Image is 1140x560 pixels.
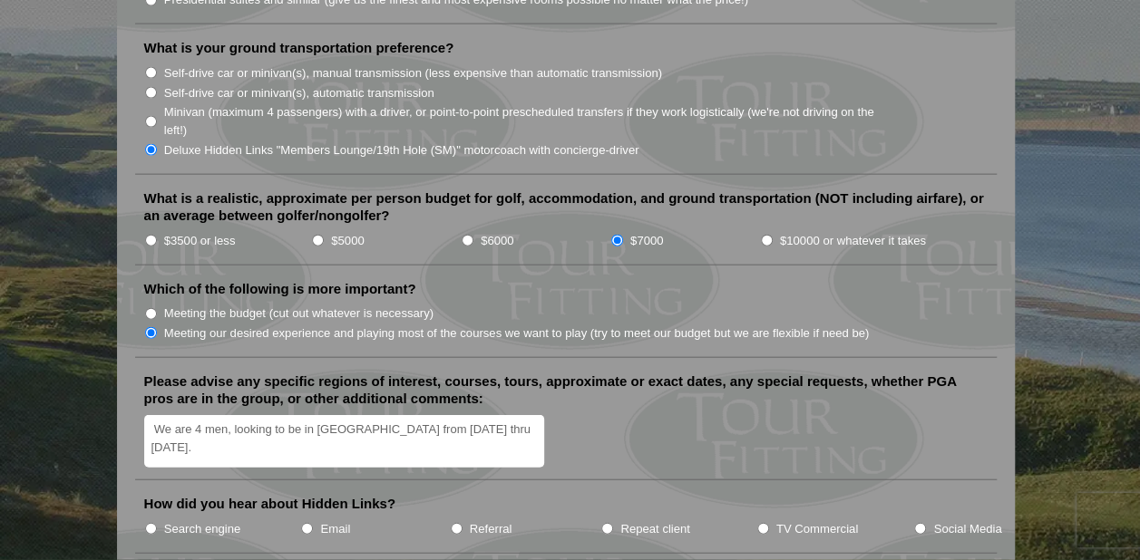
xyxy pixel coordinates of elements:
[144,280,416,298] label: Which of the following is more important?
[776,520,858,538] label: TV Commercial
[164,103,893,139] label: Minivan (maximum 4 passengers) with a driver, or point-to-point prescheduled transfers if they wo...
[144,189,988,225] label: What is a realistic, approximate per person budget for golf, accommodation, and ground transporta...
[620,520,690,538] label: Repeat client
[164,324,870,343] label: Meeting our desired experience and playing most of the courses we want to play (try to meet our b...
[630,232,663,250] label: $7000
[144,372,988,408] label: Please advise any specific regions of interest, courses, tours, approximate or exact dates, any s...
[164,141,639,159] label: Deluxe Hidden Links "Members Lounge/19th Hole (SM)" motorcoach with concierge-driver
[780,232,926,250] label: $10000 or whatever it takes
[164,84,434,102] label: Self-drive car or minivan(s), automatic transmission
[470,520,512,538] label: Referral
[144,39,454,57] label: What is your ground transportation preference?
[164,232,236,250] label: $3500 or less
[164,304,434,323] label: Meeting the budget (cut out whatever is necessary)
[331,232,364,250] label: $5000
[144,495,396,513] label: How did you hear about Hidden Links?
[164,520,241,538] label: Search engine
[481,232,513,250] label: $6000
[320,520,350,538] label: Email
[164,64,662,82] label: Self-drive car or minivan(s), manual transmission (less expensive than automatic transmission)
[933,520,1001,538] label: Social Media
